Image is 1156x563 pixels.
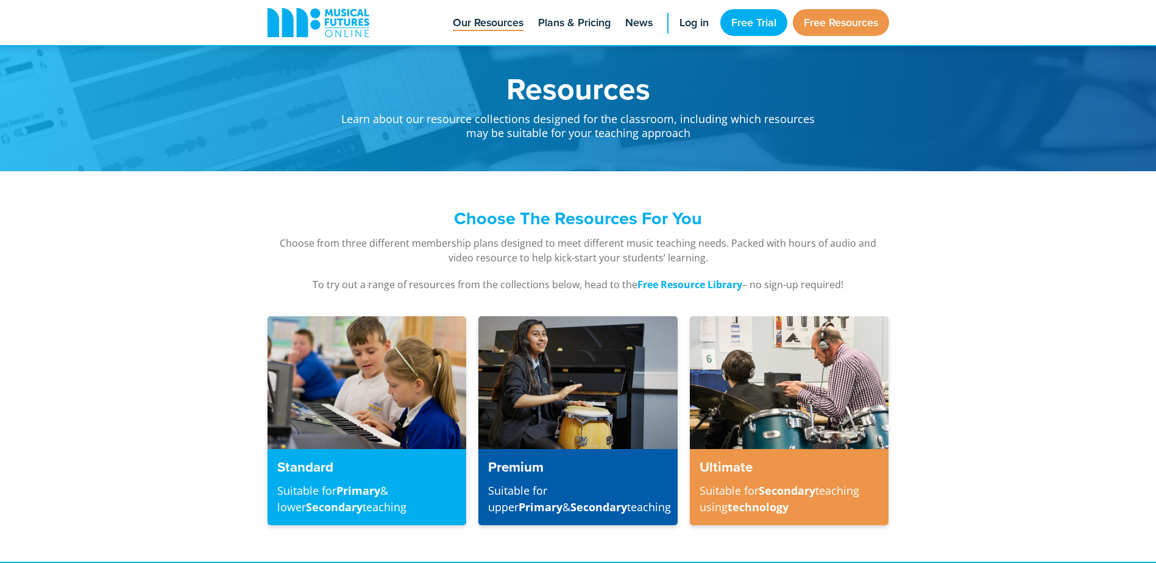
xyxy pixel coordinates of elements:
strong: Free Resource Library [637,278,742,291]
strong: Primary [336,483,380,498]
h4: Standard [277,459,456,475]
p: Learn about our resource collections designed for the classroom, including which resources may be... [341,104,816,141]
p: To try out a range of resources from the collections below, head to the – no sign-up required! [268,277,889,292]
h4: Premium [488,459,667,475]
a: Ultimate Suitable forSecondaryteaching usingtechnology [690,316,888,525]
span: Plans & Pricing [538,15,611,31]
strong: Secondary [306,500,363,514]
p: Suitable for upper & teaching [488,483,667,515]
strong: Secondary [570,500,627,514]
h4: Ultimate [700,459,879,475]
strong: Choose The Resources For You [454,205,702,231]
p: Suitable for & lower teaching [277,483,456,515]
span: Our Resources [453,15,523,31]
strong: technology [728,500,789,514]
h1: Resources [341,73,816,104]
span: Log in [679,15,709,31]
strong: Secondary [759,483,815,498]
a: Premium Suitable for upperPrimary&Secondaryteaching [478,316,677,525]
span: News [625,15,653,31]
a: Free Trial [720,9,787,36]
a: Free Resource Library [637,278,742,292]
a: Free Resources [793,9,889,36]
strong: Primary [519,500,562,514]
p: Suitable for teaching using [700,483,879,515]
a: Standard Suitable forPrimary& lowerSecondaryteaching [268,316,466,525]
p: Choose from three different membership plans designed to meet different music teaching needs. Pac... [268,236,889,265]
